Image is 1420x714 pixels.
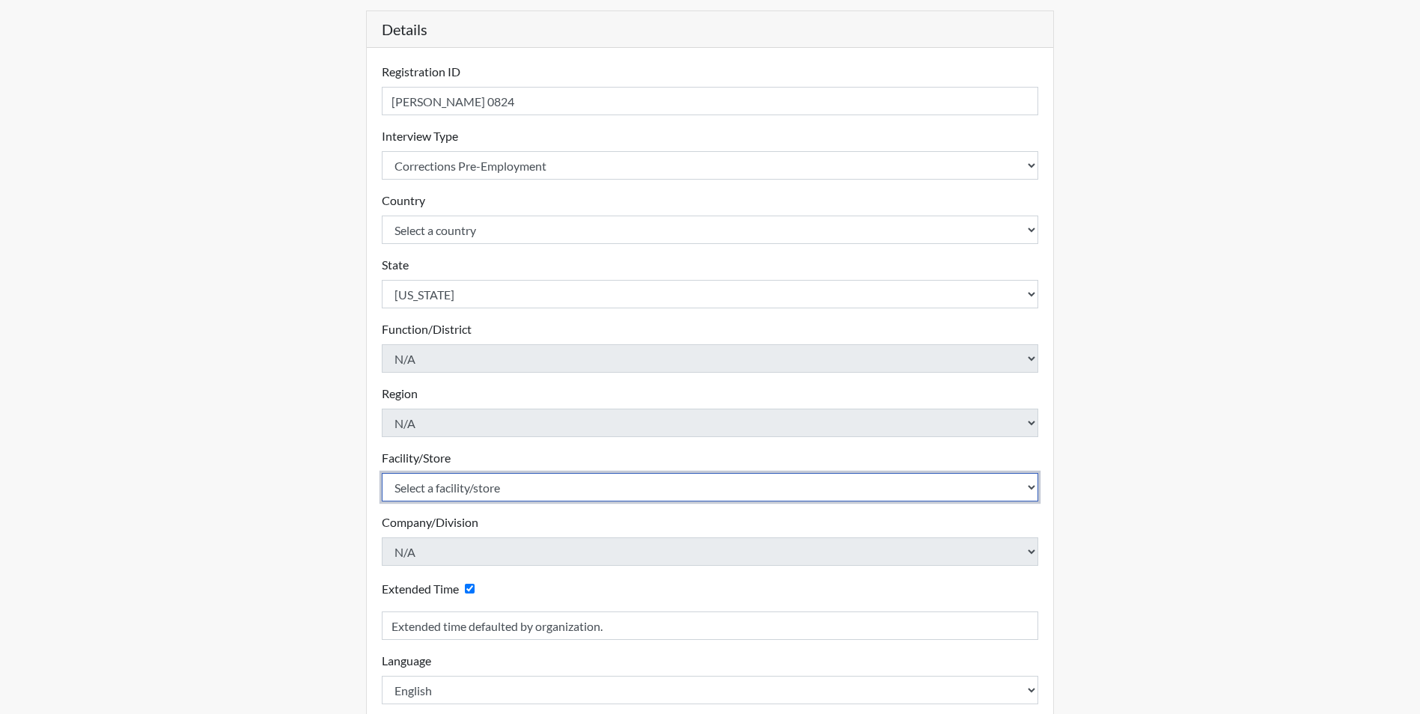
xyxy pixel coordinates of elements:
[382,320,472,338] label: Function/District
[382,87,1039,115] input: Insert a Registration ID, which needs to be a unique alphanumeric value for each interviewee
[382,580,459,598] label: Extended Time
[382,256,409,274] label: State
[367,11,1054,48] h5: Details
[382,127,458,145] label: Interview Type
[382,611,1039,640] input: Reason for Extension
[382,449,451,467] label: Facility/Store
[382,652,431,670] label: Language
[382,513,478,531] label: Company/Division
[382,385,418,403] label: Region
[382,578,481,599] div: Checking this box will provide the interviewee with an accomodation of extra time to answer each ...
[382,63,460,81] label: Registration ID
[382,192,425,210] label: Country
